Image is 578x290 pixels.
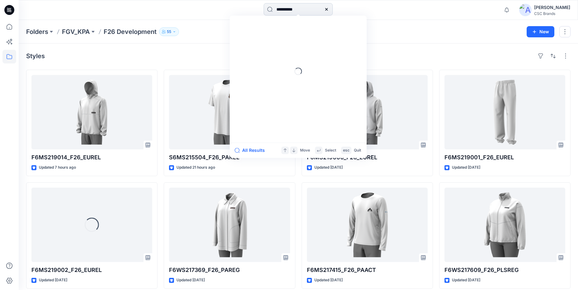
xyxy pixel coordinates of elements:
[452,277,480,283] p: Updated [DATE]
[307,153,428,162] p: F6MS219000_F26_EUREL
[444,266,565,274] p: F6WS217609_F26_PLSREG
[444,75,565,149] a: F6MS219001_F26_EUREL
[31,75,152,149] a: F6MS219014_F26_EUREL
[444,188,565,262] a: F6WS217609_F26_PLSREG
[167,28,171,35] p: 55
[354,147,361,154] p: Quit
[39,164,76,171] p: Updated 7 hours ago
[534,11,570,16] div: CSC Brands
[343,147,350,154] p: esc
[169,188,290,262] a: F6WS217369_F26_PAREG
[159,27,179,36] button: 55
[176,277,205,283] p: Updated [DATE]
[39,277,67,283] p: Updated [DATE]
[452,164,480,171] p: Updated [DATE]
[26,27,48,36] a: Folders
[444,153,565,162] p: F6MS219001_F26_EUREL
[169,153,290,162] p: S6MS215504_F26_PAREL
[307,75,428,149] a: F6MS219000_F26_EUREL
[314,277,343,283] p: Updated [DATE]
[325,147,336,154] p: Select
[235,147,269,154] button: All Results
[527,26,554,37] button: New
[307,266,428,274] p: F6MS217415_F26_PAACT
[62,27,90,36] a: FGV_KPA
[104,27,157,36] p: F26 Development
[169,75,290,149] a: S6MS215504_F26_PAREL
[169,266,290,274] p: F6WS217369_F26_PAREG
[519,4,532,16] img: avatar
[307,188,428,262] a: F6MS217415_F26_PAACT
[300,147,310,154] p: Move
[314,164,343,171] p: Updated [DATE]
[31,153,152,162] p: F6MS219014_F26_EUREL
[534,4,570,11] div: [PERSON_NAME]
[176,164,215,171] p: Updated 21 hours ago
[31,266,152,274] p: F6MS219002_F26_EUREL
[26,52,45,60] h4: Styles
